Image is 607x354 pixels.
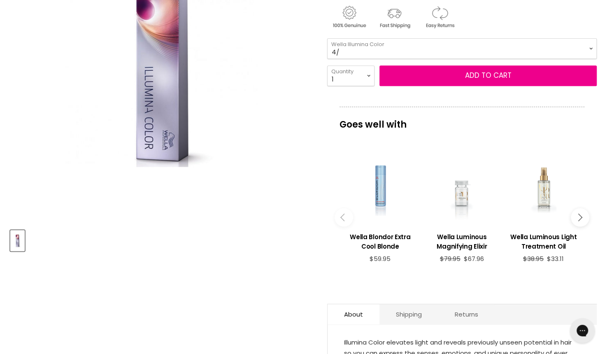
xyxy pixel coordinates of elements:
span: $59.95 [370,254,391,263]
a: View product:Wella Blondor Extra Cool Blonde [344,153,417,226]
a: Shipping [379,304,438,324]
div: Product thumbnails [9,228,314,251]
span: $67.96 [464,254,484,263]
h3: Wella Blondor Extra Cool Blonde [344,232,417,251]
iframe: Gorgias live chat messenger [566,315,599,346]
a: View product:Wella Luminous Magnifying Elixir [425,226,498,255]
a: Returns [438,304,495,324]
img: genuine.gif [327,5,371,30]
select: Quantity [327,65,374,86]
span: $38.95 [523,254,544,263]
img: Wella Illumina Color [11,231,24,250]
img: shipping.gif [372,5,416,30]
img: returns.gif [418,5,461,30]
button: Add to cart [379,65,597,86]
a: View product:Wella Blondor Extra Cool Blonde [344,226,417,255]
span: $33.11 [547,254,564,263]
button: Wella Illumina Color [10,230,25,251]
a: View product:Wella Luminous Light Treatment Oil [507,153,580,226]
a: About [328,304,379,324]
h3: Wella Luminous Light Treatment Oil [507,232,580,251]
p: Goes well with [340,107,585,134]
span: $79.95 [440,254,460,263]
a: View product:Wella Luminous Magnifying Elixir [425,153,498,226]
a: View product:Wella Luminous Light Treatment Oil [507,226,580,255]
span: Add to cart [465,70,511,80]
h3: Wella Luminous Magnifying Elixir [425,232,498,251]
